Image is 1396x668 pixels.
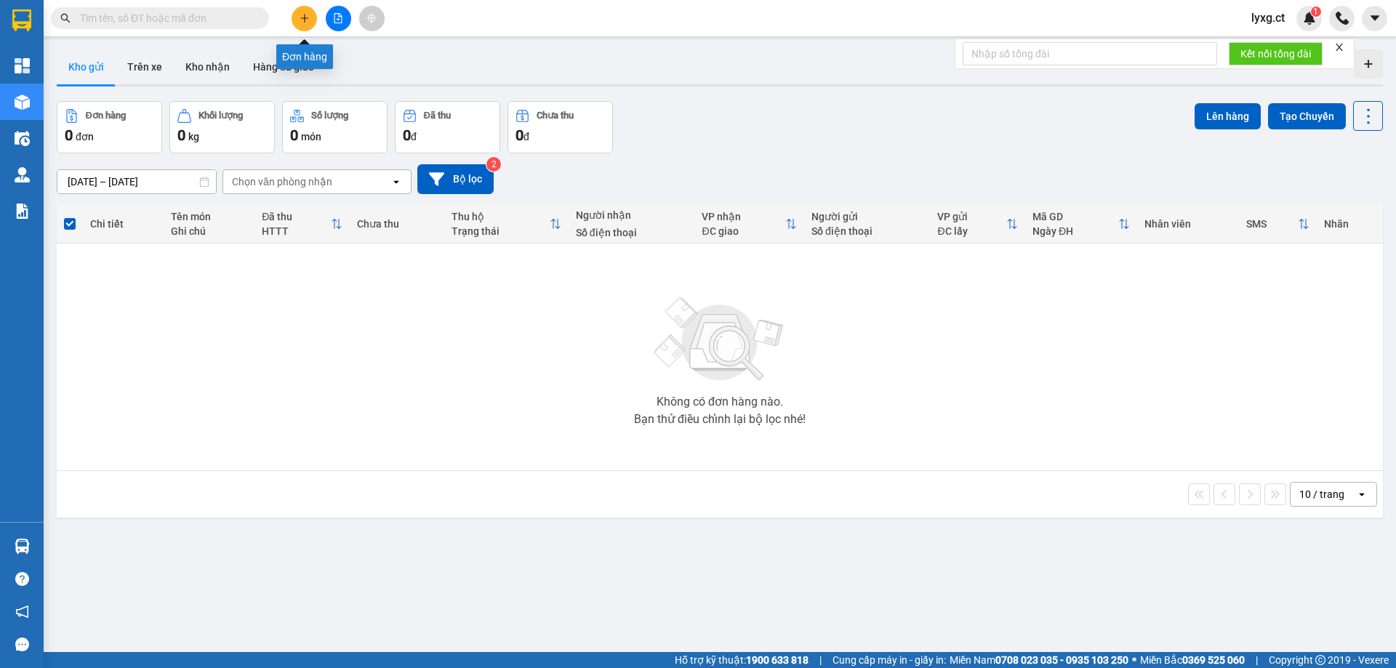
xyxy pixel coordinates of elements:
div: Số điện thoại [811,225,923,237]
button: Số lượng0món [282,101,388,153]
strong: 0369 525 060 [1182,654,1245,666]
button: Đơn hàng0đơn [57,101,162,153]
sup: 1 [1311,7,1321,17]
span: notification [15,605,29,619]
span: lyxg.ct [1240,9,1296,27]
div: Người nhận [576,209,688,221]
div: Không có đơn hàng nào. [657,396,783,408]
div: Bạn thử điều chỉnh lại bộ lọc nhé! [634,414,806,425]
div: Mã GD [1032,211,1118,222]
span: aim [366,13,377,23]
div: 10 / trang [1299,487,1344,502]
th: Toggle SortBy [1239,205,1317,244]
img: warehouse-icon [15,167,30,182]
img: phone-icon [1336,12,1349,25]
strong: 1900 633 818 [746,654,809,666]
div: Chi tiết [90,218,156,230]
div: Số lượng [311,110,348,121]
img: warehouse-icon [15,539,30,554]
th: Toggle SortBy [930,205,1024,244]
img: icon-new-feature [1303,12,1316,25]
th: Toggle SortBy [1025,205,1137,244]
strong: 0708 023 035 - 0935 103 250 [995,654,1128,666]
div: Nhãn [1324,218,1375,230]
span: | [819,652,822,668]
div: Chưa thu [357,218,437,230]
span: Miền Nam [950,652,1128,668]
span: question-circle [15,572,29,586]
th: Toggle SortBy [694,205,804,244]
div: ĐC lấy [937,225,1006,237]
div: Tạo kho hàng mới [1354,49,1383,79]
div: VP nhận [702,211,785,222]
button: Hàng đã giao [241,49,326,84]
span: 0 [177,126,185,144]
span: 0 [516,126,523,144]
img: dashboard-icon [15,58,30,73]
span: 1 [1313,7,1318,17]
button: Kho nhận [174,49,241,84]
div: Đã thu [262,211,331,222]
div: Chọn văn phòng nhận [232,174,332,189]
svg: open [1356,488,1368,500]
button: Lên hàng [1195,103,1261,129]
span: Miền Bắc [1140,652,1245,668]
span: copyright [1315,655,1325,665]
span: đ [411,131,417,142]
img: solution-icon [15,204,30,219]
span: Kết nối tổng đài [1240,46,1311,62]
button: plus [292,6,317,31]
div: SMS [1246,218,1298,230]
button: Bộ lọc [417,164,494,194]
button: Kho gửi [57,49,116,84]
button: Đã thu0đ [395,101,500,153]
span: ⚪️ [1132,657,1136,663]
button: Tạo Chuyến [1268,103,1346,129]
input: Nhập số tổng đài [963,42,1217,65]
div: Trạng thái [452,225,550,237]
svg: open [390,176,402,188]
span: đ [523,131,529,142]
span: Hỗ trợ kỹ thuật: [675,652,809,668]
div: Người gửi [811,211,923,222]
button: file-add [326,6,351,31]
button: Kết nối tổng đài [1229,42,1323,65]
span: món [301,131,321,142]
input: Tìm tên, số ĐT hoặc mã đơn [80,10,252,26]
span: 0 [403,126,411,144]
span: close [1334,42,1344,52]
div: Thu hộ [452,211,550,222]
button: Chưa thu0đ [508,101,613,153]
th: Toggle SortBy [254,205,350,244]
button: Khối lượng0kg [169,101,275,153]
div: Đơn hàng [86,110,126,121]
span: search [60,13,71,23]
div: Khối lượng [198,110,243,121]
span: 0 [65,126,73,144]
div: Nhân viên [1144,218,1232,230]
span: file-add [333,13,343,23]
div: Chưa thu [537,110,574,121]
span: | [1256,652,1258,668]
span: kg [188,131,199,142]
button: Trên xe [116,49,174,84]
img: warehouse-icon [15,94,30,110]
div: ĐC giao [702,225,785,237]
div: Đã thu [424,110,451,121]
input: Select a date range. [57,170,216,193]
div: VP gửi [937,211,1006,222]
div: Số điện thoại [576,227,688,238]
span: đơn [76,131,94,142]
img: logo-vxr [12,9,31,31]
img: svg+xml;base64,PHN2ZyBjbGFzcz0ibGlzdC1wbHVnX19zdmciIHhtbG5zPSJodHRwOi8vd3d3LnczLm9yZy8yMDAwL3N2Zy... [647,289,793,390]
img: warehouse-icon [15,131,30,146]
th: Toggle SortBy [444,205,569,244]
span: message [15,637,29,651]
span: plus [300,13,310,23]
div: Ghi chú [171,225,247,237]
span: 0 [290,126,298,144]
span: Cung cấp máy in - giấy in: [833,652,946,668]
div: Đơn hàng [276,44,333,69]
div: Tên món [171,211,247,222]
button: aim [359,6,385,31]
